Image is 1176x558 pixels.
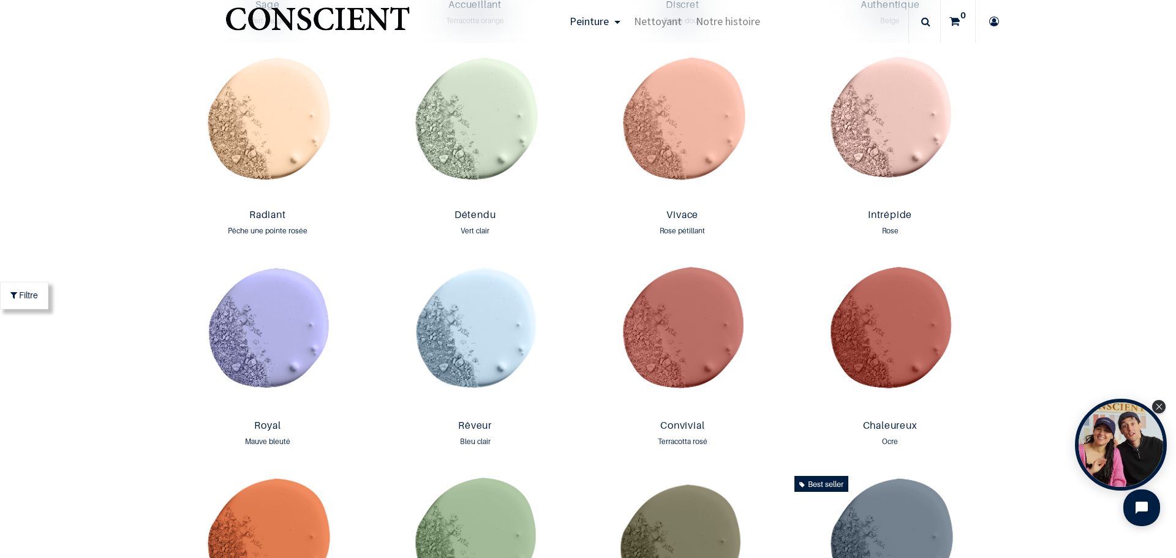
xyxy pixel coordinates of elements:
div: Terracotta rosé [587,435,778,448]
a: Vivace [587,209,778,223]
div: Rose [794,225,986,237]
img: Product image [167,50,369,204]
div: Best seller [794,476,848,492]
img: Product image [582,260,783,414]
div: Mauve bleuté [172,435,364,448]
span: Peinture [570,14,609,28]
div: Ocre [794,435,986,448]
a: Convivial [587,420,778,434]
div: Pêche une pointe rosée [172,225,364,237]
img: Product image [582,50,783,204]
a: Chaleureux [794,420,986,434]
a: Radiant [172,209,364,223]
a: Royal [172,420,364,434]
img: Product image [374,260,576,414]
a: Intrépide [794,209,986,223]
img: Product image [790,260,991,414]
iframe: Tidio Chat [1113,479,1170,537]
a: Rêveur [379,420,571,434]
div: Tolstoy bubble widget [1075,399,1167,491]
img: Product image [374,50,576,204]
span: Notre histoire [696,14,760,28]
div: Open Tolstoy [1075,399,1167,491]
div: Open Tolstoy widget [1075,399,1167,491]
div: Close Tolstoy widget [1152,400,1166,413]
div: Vert clair [379,225,571,237]
sup: 0 [957,9,969,21]
span: Filtre [19,288,38,301]
span: Nettoyant [634,14,682,28]
a: Détendu [379,209,571,223]
div: Rose pétillant [587,225,778,237]
img: Product image [167,260,369,414]
img: Product image [790,50,991,204]
div: Bleu clair [379,435,571,448]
